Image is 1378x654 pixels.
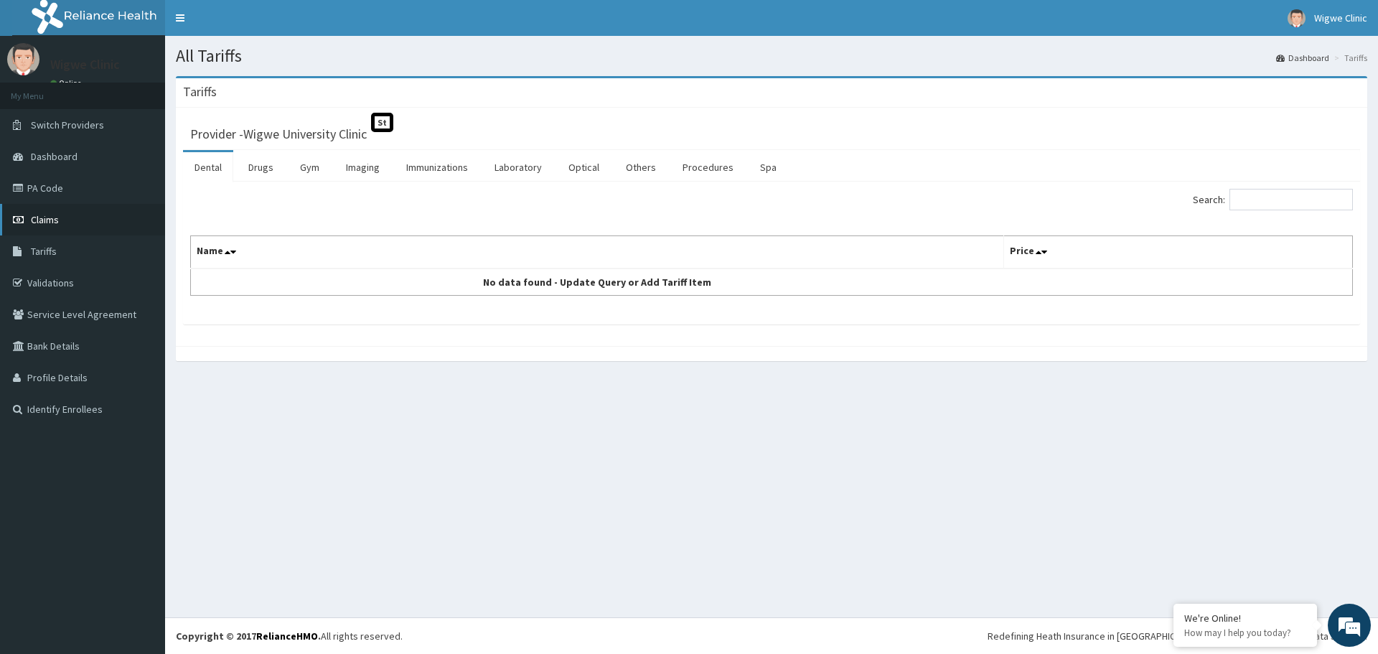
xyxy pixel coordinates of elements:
label: Search: [1193,189,1353,210]
a: Imaging [334,152,391,182]
span: Switch Providers [31,118,104,131]
span: Claims [31,213,59,226]
img: User Image [1288,9,1306,27]
th: Name [191,236,1004,269]
div: Redefining Heath Insurance in [GEOGRAPHIC_DATA] using Telemedicine and Data Science! [988,629,1367,643]
a: Procedures [671,152,745,182]
a: Optical [557,152,611,182]
span: St [371,113,393,132]
a: Online [50,78,85,88]
a: Dashboard [1276,52,1329,64]
strong: Copyright © 2017 . [176,630,321,643]
a: RelianceHMO [256,630,318,643]
img: User Image [7,43,39,75]
span: Wigwe Clinic [1314,11,1367,24]
a: Laboratory [483,152,553,182]
div: We're Online! [1184,612,1306,625]
h1: All Tariffs [176,47,1367,65]
h3: Provider - Wigwe University Clinic [190,128,367,141]
a: Others [614,152,667,182]
a: Drugs [237,152,285,182]
input: Search: [1229,189,1353,210]
li: Tariffs [1331,52,1367,64]
th: Price [1004,236,1353,269]
td: No data found - Update Query or Add Tariff Item [191,268,1004,296]
a: Spa [749,152,788,182]
p: Wigwe Clinic [50,58,120,71]
a: Dental [183,152,233,182]
a: Gym [289,152,331,182]
a: Immunizations [395,152,479,182]
span: Dashboard [31,150,78,163]
p: How may I help you today? [1184,627,1306,639]
span: Tariffs [31,245,57,258]
h3: Tariffs [183,85,217,98]
footer: All rights reserved. [165,617,1378,654]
